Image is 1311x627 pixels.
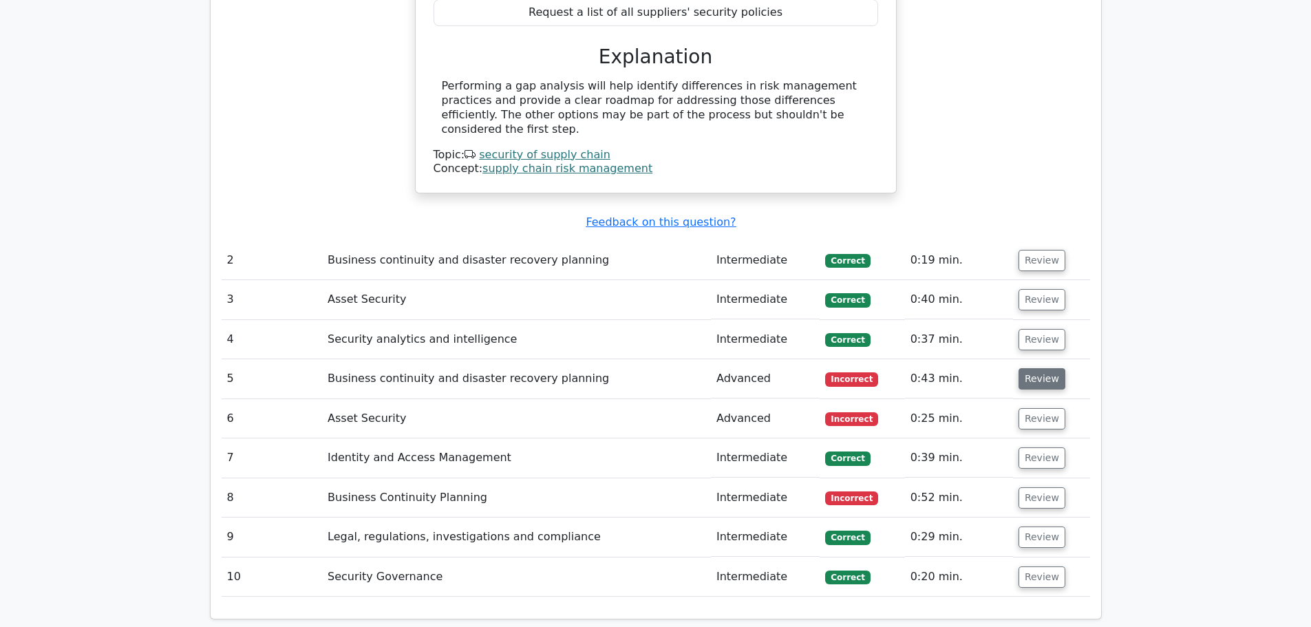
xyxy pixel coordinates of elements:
a: security of supply chain [479,148,610,161]
span: Incorrect [825,491,878,505]
div: Concept: [434,162,878,176]
button: Review [1019,250,1065,271]
td: Intermediate [711,280,820,319]
td: 9 [222,518,323,557]
button: Review [1019,447,1065,469]
td: Intermediate [711,320,820,359]
td: Intermediate [711,557,820,597]
button: Review [1019,329,1065,350]
td: 0:20 min. [905,557,1013,597]
td: 8 [222,478,323,518]
a: supply chain risk management [482,162,652,175]
button: Review [1019,487,1065,509]
span: Incorrect [825,372,878,386]
td: 0:29 min. [905,518,1013,557]
td: 4 [222,320,323,359]
td: 3 [222,280,323,319]
span: Correct [825,293,870,307]
td: 7 [222,438,323,478]
td: 0:37 min. [905,320,1013,359]
td: 0:52 min. [905,478,1013,518]
td: Business continuity and disaster recovery planning [322,359,711,398]
span: Correct [825,333,870,347]
button: Review [1019,408,1065,429]
td: 2 [222,241,323,280]
td: Asset Security [322,280,711,319]
td: Intermediate [711,438,820,478]
td: 0:25 min. [905,399,1013,438]
button: Review [1019,566,1065,588]
td: 0:40 min. [905,280,1013,319]
button: Review [1019,368,1065,390]
td: 5 [222,359,323,398]
td: Asset Security [322,399,711,438]
td: 10 [222,557,323,597]
td: 6 [222,399,323,438]
a: Feedback on this question? [586,215,736,229]
td: Advanced [711,399,820,438]
span: Correct [825,571,870,584]
td: Intermediate [711,518,820,557]
div: Performing a gap analysis will help identify differences in risk management practices and provide... [442,79,870,136]
td: 0:19 min. [905,241,1013,280]
div: Topic: [434,148,878,162]
td: 0:43 min. [905,359,1013,398]
td: Security analytics and intelligence [322,320,711,359]
td: Identity and Access Management [322,438,711,478]
span: Incorrect [825,412,878,426]
h3: Explanation [442,45,870,69]
td: Advanced [711,359,820,398]
span: Correct [825,254,870,268]
td: 0:39 min. [905,438,1013,478]
button: Review [1019,289,1065,310]
td: Security Governance [322,557,711,597]
td: Intermediate [711,241,820,280]
td: Business Continuity Planning [322,478,711,518]
td: Intermediate [711,478,820,518]
button: Review [1019,527,1065,548]
span: Correct [825,531,870,544]
td: Business continuity and disaster recovery planning [322,241,711,280]
td: Legal, regulations, investigations and compliance [322,518,711,557]
span: Correct [825,451,870,465]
